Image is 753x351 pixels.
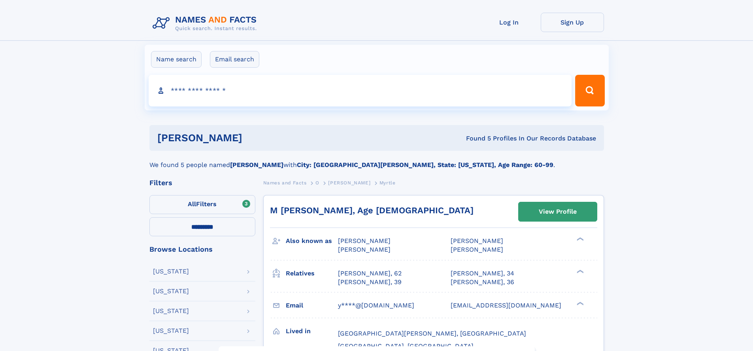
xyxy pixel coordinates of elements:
[328,178,370,188] a: [PERSON_NAME]
[153,288,189,294] div: [US_STATE]
[575,75,604,106] button: Search Button
[210,51,259,68] label: Email search
[338,330,526,337] span: [GEOGRAPHIC_DATA][PERSON_NAME], [GEOGRAPHIC_DATA]
[149,151,604,170] div: We found 5 people named with .
[270,205,474,215] a: M [PERSON_NAME], Age [DEMOGRAPHIC_DATA]
[451,269,514,278] a: [PERSON_NAME], 34
[188,200,196,208] span: All
[451,278,514,286] a: [PERSON_NAME], 36
[153,328,189,334] div: [US_STATE]
[354,134,596,143] div: Found 5 Profiles In Our Records Database
[338,237,391,245] span: [PERSON_NAME]
[539,203,577,221] div: View Profile
[151,51,202,68] label: Name search
[286,267,338,280] h3: Relatives
[286,324,338,338] h3: Lived in
[263,178,307,188] a: Names and Facts
[519,202,597,221] a: View Profile
[575,269,584,274] div: ❯
[338,269,402,278] a: [PERSON_NAME], 62
[286,299,338,312] h3: Email
[315,180,319,186] span: O
[477,13,541,32] a: Log In
[315,178,319,188] a: O
[451,246,503,253] span: [PERSON_NAME]
[451,237,503,245] span: [PERSON_NAME]
[149,13,263,34] img: Logo Names and Facts
[153,308,189,314] div: [US_STATE]
[338,278,402,286] a: [PERSON_NAME], 39
[157,133,354,143] h1: [PERSON_NAME]
[230,161,283,169] b: [PERSON_NAME]
[338,342,474,350] span: [GEOGRAPHIC_DATA], [GEOGRAPHIC_DATA]
[328,180,370,186] span: [PERSON_NAME]
[149,75,572,106] input: search input
[379,180,396,186] span: Myrtle
[541,13,604,32] a: Sign Up
[286,234,338,248] h3: Also known as
[297,161,553,169] b: City: [GEOGRAPHIC_DATA][PERSON_NAME], State: [US_STATE], Age Range: 60-99
[149,195,255,214] label: Filters
[575,301,584,306] div: ❯
[575,237,584,242] div: ❯
[451,302,561,309] span: [EMAIL_ADDRESS][DOMAIN_NAME]
[153,268,189,275] div: [US_STATE]
[149,246,255,253] div: Browse Locations
[338,246,391,253] span: [PERSON_NAME]
[149,179,255,186] div: Filters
